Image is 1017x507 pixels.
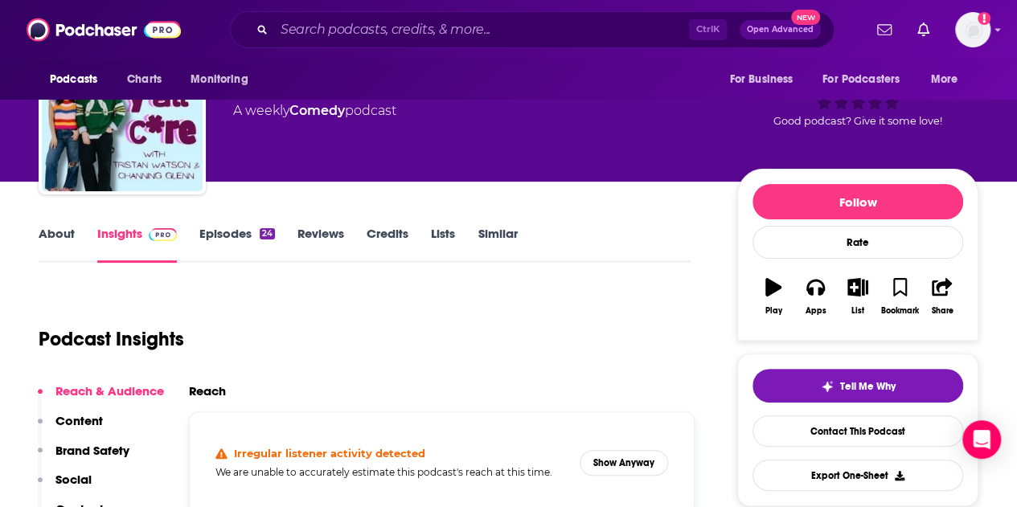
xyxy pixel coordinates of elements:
div: Share [931,306,953,316]
span: Ctrl K [689,19,727,40]
button: Social [38,472,92,501]
span: Tell Me Why [840,380,896,393]
p: Reach & Audience [55,383,164,399]
button: open menu [179,64,269,95]
div: List [851,306,864,316]
div: Bookmark [881,306,919,316]
p: Social [55,472,92,487]
a: Reviews [297,226,344,263]
button: Share [921,268,963,325]
a: Episodes24 [199,226,275,263]
button: open menu [812,64,923,95]
span: Good podcast? Give it some love! [773,115,942,127]
span: For Podcasters [822,68,900,91]
button: Show Anyway [580,450,668,476]
div: 24 [260,228,275,239]
span: New [791,10,820,25]
a: About [39,226,75,263]
a: Contact This Podcast [752,415,963,447]
div: Apps [806,306,826,316]
a: InsightsPodchaser Pro [97,226,177,263]
div: Open Intercom Messenger [962,420,1001,459]
a: Show notifications dropdown [871,16,898,43]
button: Content [38,413,103,443]
p: Content [55,413,103,428]
span: Open Advanced [747,26,814,34]
h2: Reach [189,383,226,399]
img: tell me why sparkle [821,380,834,393]
span: More [931,68,958,91]
a: Show notifications dropdown [911,16,936,43]
button: Play [752,268,794,325]
span: Monitoring [191,68,248,91]
p: Brand Safety [55,443,129,458]
svg: Add a profile image [978,12,990,25]
button: open menu [920,64,978,95]
input: Search podcasts, credits, & more... [274,17,689,43]
button: Show profile menu [955,12,990,47]
img: Podchaser - Follow, Share and Rate Podcasts [27,14,181,45]
h4: Irregular listener activity detected [234,447,425,460]
span: Logged in as meg_reilly_edl [955,12,990,47]
button: tell me why sparkleTell Me Why [752,369,963,403]
div: Play [765,306,782,316]
button: Open AdvancedNew [740,20,821,39]
h1: Podcast Insights [39,327,184,351]
div: Rate [752,226,963,259]
span: Podcasts [50,68,97,91]
h5: We are unable to accurately estimate this podcast's reach at this time. [215,466,567,478]
img: Not That Y’all Care [42,31,203,191]
span: For Business [729,68,793,91]
button: open menu [39,64,118,95]
a: Similar [478,226,517,263]
img: User Profile [955,12,990,47]
button: open menu [718,64,813,95]
a: Lists [431,226,455,263]
a: Comedy [289,103,345,118]
a: Credits [367,226,408,263]
button: Brand Safety [38,443,129,472]
button: List [837,268,879,325]
button: Reach & Audience [38,383,164,413]
div: A weekly podcast [233,101,396,121]
a: Charts [117,64,171,95]
div: Search podcasts, credits, & more... [230,11,835,48]
img: Podchaser Pro [149,228,177,241]
button: Bookmark [879,268,921,325]
button: Follow [752,184,963,219]
span: Charts [127,68,162,91]
button: Export One-Sheet [752,460,963,491]
button: Apps [794,268,836,325]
